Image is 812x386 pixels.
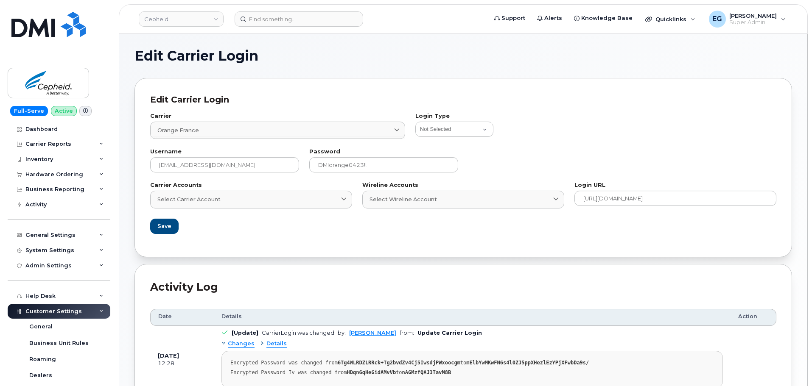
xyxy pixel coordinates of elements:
strong: 6Tg4WLRDZLRRck+Tg2bvdZv4Cj5IwsdjPWxoocgm [338,360,460,366]
div: Encrypted Password was changed from to [230,360,714,366]
label: Username [150,149,299,155]
div: CarrierLogin was changed [262,330,334,336]
div: 12:28 [158,360,206,367]
th: Action [731,309,776,326]
label: Login URL [574,183,776,188]
strong: HDqn6qHeGidAMvVb [347,369,396,375]
label: Login Type [415,114,776,119]
span: Save [157,222,171,230]
label: Wireline Accounts [362,183,564,188]
label: Carrier Accounts [150,183,352,188]
label: Carrier [150,114,405,119]
span: Select Wireline Account [370,195,437,203]
span: Select Carrier Account [157,195,221,203]
span: Changes [228,340,255,348]
strong: nAGMzfQAJ3TavM8B [402,369,451,375]
strong: mElbYwMKwFN6s4l0ZJ5ppXHezlEzYPjXFwbDa9s/ [466,360,589,366]
iframe: Messenger Launcher [775,349,806,380]
span: Date [158,313,172,320]
span: Details [266,340,287,348]
a: Select Wireline Account [362,191,564,208]
span: by: [338,330,346,336]
b: Update Carrier Login [417,330,482,336]
a: Orange France [150,122,405,139]
a: Select Carrier Account [150,191,352,208]
div: Edit Carrier Login [150,94,776,106]
span: Orange France [157,126,199,134]
b: [DATE] [158,353,179,359]
div: Encrypted Password Iv was changed from to [230,369,714,376]
b: [Update] [232,330,258,336]
span: from: [400,330,414,336]
label: Password [309,149,458,155]
button: Save [150,219,179,234]
span: Details [221,313,242,320]
a: [PERSON_NAME] [349,330,396,336]
div: Activity Log [150,280,776,295]
span: Edit Carrier Login [134,50,258,62]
